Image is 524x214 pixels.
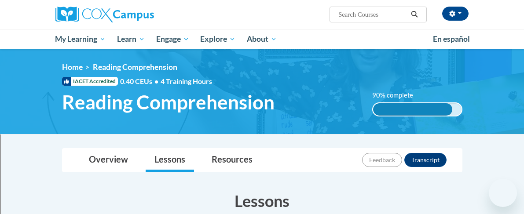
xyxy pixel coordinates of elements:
a: Home [62,62,83,72]
span: En español [433,34,470,44]
iframe: Button to launch messaging window [489,179,517,207]
a: Explore [194,29,241,49]
span: Engage [156,34,189,44]
span: Learn [117,34,145,44]
span: Reading Comprehension [62,91,275,114]
span: 0.40 CEUs [120,76,161,86]
span: IACET Accredited [62,77,118,86]
a: En español [427,30,476,48]
a: Cox Campus [55,7,184,22]
span: Explore [200,34,235,44]
span: Reading Comprehension [93,62,177,72]
span: About [247,34,277,44]
span: • [154,77,158,85]
span: My Learning [55,34,106,44]
input: Search Courses [337,9,408,20]
img: Cox Campus [55,7,154,22]
label: 90% complete [372,91,423,100]
button: Account Settings [442,7,469,21]
a: Learn [111,29,150,49]
div: 90% complete [373,103,453,116]
div: Main menu [49,29,476,49]
button: Search [408,9,421,20]
a: Engage [150,29,195,49]
a: My Learning [50,29,112,49]
a: About [241,29,282,49]
span: 4 Training Hours [161,77,212,85]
